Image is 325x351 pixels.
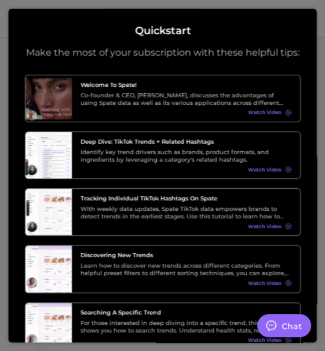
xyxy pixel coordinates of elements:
[80,138,291,145] h3: Deep Dive: TikTok Trends + Related Hashtags
[134,25,191,38] h2: Quickstart
[24,302,301,350] a: Searching A Specific TrendFor those interested in deep diving into a specific trend, this video s...
[24,75,301,122] a: Welcome to Spate!Co-founder & CEO, [PERSON_NAME], discusses the advantages of using Spate data as...
[80,262,291,277] div: Learn how to discover new trends across different categories. From helpful preset filters to diff...
[80,195,291,202] h3: Tracking Individual TikTok Hashtags on Spate
[80,92,291,107] div: Co-founder & CEO, [PERSON_NAME], discusses the advantages of using Spate data as well as its vari...
[80,309,291,316] h3: Searching A Specific Trend
[80,319,291,334] div: For those interested in deep diving into a specific trend, this video shows you how to search tre...
[80,148,291,163] div: Identify key trend drivers such as brands, product formats, and ingredients by leveraging a categ...
[80,205,291,220] div: With weekly data updates, Spate TikTok data empowers brands to detect trends in the earliest stag...
[80,252,291,259] h3: Discovering New Trends
[248,280,282,286] span: Watch Video
[24,131,301,179] a: Deep Dive: TikTok Trends + Related HashtagsIdentify key trend drivers such as brands, product for...
[26,47,300,58] p: Make the most of your subscription with these helpful tips:
[80,81,291,89] h3: Welcome to Spate!
[248,338,282,343] span: Watch Video
[248,224,282,229] span: Watch Video
[248,167,282,173] span: Watch Video
[248,109,282,115] span: Watch Video
[24,246,301,293] a: Discovering New TrendsLearn how to discover new trends across different categories. From helpful ...
[24,188,301,236] a: Tracking Individual TikTok Hashtags on SpateWith weekly data updates, Spate TikTok data empowers ...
